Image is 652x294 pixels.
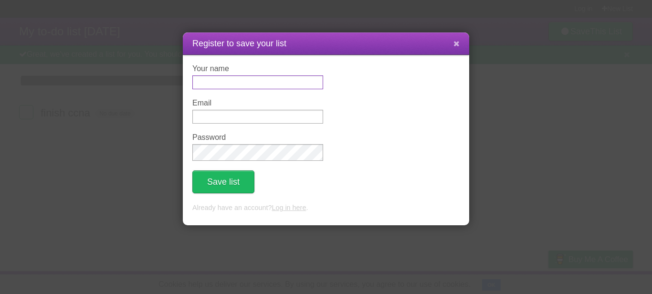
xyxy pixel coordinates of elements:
label: Email [192,99,323,107]
label: Password [192,133,323,142]
label: Your name [192,64,323,73]
h1: Register to save your list [192,37,460,50]
button: Save list [192,170,254,193]
p: Already have an account? . [192,203,460,213]
a: Log in here [272,204,306,211]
